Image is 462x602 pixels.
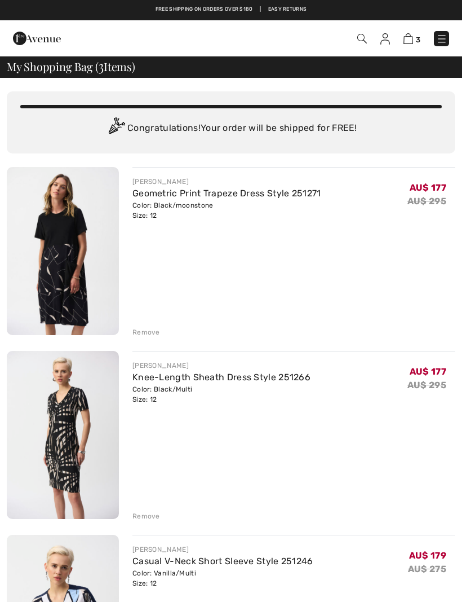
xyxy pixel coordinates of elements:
img: Knee-Length Sheath Dress Style 251266 [7,351,119,519]
div: Color: Black/moonstone Size: 12 [132,200,321,221]
img: Menu [436,33,447,45]
a: Knee-Length Sheath Dress Style 251266 [132,372,310,383]
a: 1ère Avenue [13,32,61,43]
s: AU$ 295 [407,196,446,206]
div: Remove [132,511,160,521]
a: Easy Returns [268,6,307,14]
div: Remove [132,327,160,337]
span: 3 [99,58,104,73]
a: Geometric Print Trapeze Dress Style 251271 [132,188,321,199]
div: Color: Black/Multi Size: 12 [132,384,310,405]
span: AU$ 179 [409,550,446,561]
img: My Info [380,33,390,45]
s: AU$ 275 [408,564,446,574]
div: [PERSON_NAME] [132,177,321,187]
img: Congratulation2.svg [105,117,127,140]
div: Congratulations! Your order will be shipped for FREE! [20,117,442,140]
a: 3 [403,32,420,45]
span: My Shopping Bag ( Items) [7,61,135,72]
span: AU$ 177 [410,366,446,377]
img: 1ère Avenue [13,27,61,50]
a: Free shipping on orders over $180 [156,6,253,14]
div: [PERSON_NAME] [132,361,310,371]
div: [PERSON_NAME] [132,544,313,555]
img: Geometric Print Trapeze Dress Style 251271 [7,167,119,335]
img: Search [357,34,367,43]
a: Casual V-Neck Short Sleeve Style 251246 [132,556,313,566]
div: Color: Vanilla/Multi Size: 12 [132,568,313,588]
span: 3 [416,36,420,44]
span: AU$ 177 [410,182,446,193]
span: | [260,6,261,14]
s: AU$ 295 [407,380,446,390]
img: Shopping Bag [403,33,413,44]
